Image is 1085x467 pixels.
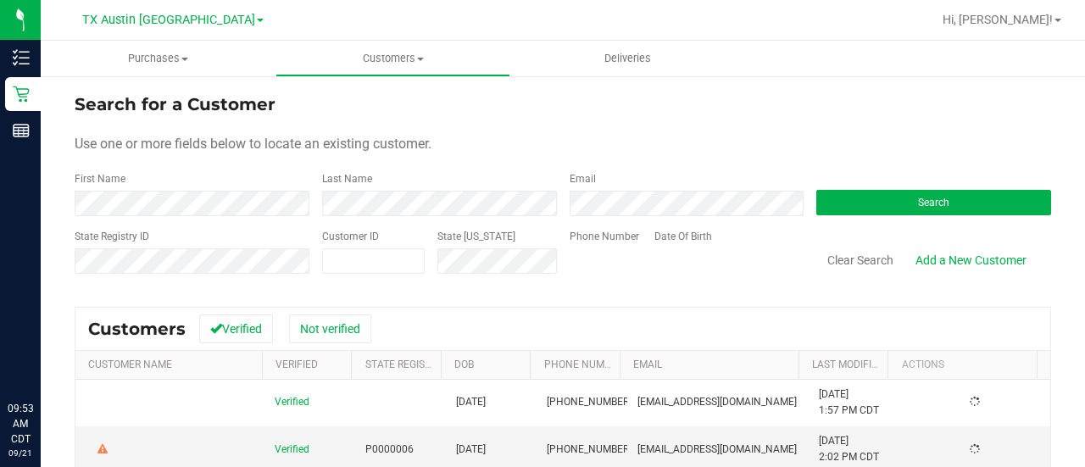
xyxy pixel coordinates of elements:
[88,319,186,339] span: Customers
[75,136,431,152] span: Use one or more fields below to locate an existing customer.
[456,442,486,458] span: [DATE]
[13,49,30,66] inline-svg: Inventory
[41,41,275,76] a: Purchases
[13,122,30,139] inline-svg: Reports
[8,401,33,447] p: 09:53 AM CDT
[819,386,879,419] span: [DATE] 1:57 PM CDT
[819,433,879,465] span: [DATE] 2:02 PM CDT
[454,359,474,370] a: DOB
[633,359,662,370] a: Email
[275,359,318,370] a: Verified
[75,94,275,114] span: Search for a Customer
[199,314,273,343] button: Verified
[365,442,414,458] span: P0000006
[816,190,1051,215] button: Search
[365,359,454,370] a: State Registry Id
[943,13,1053,26] span: Hi, [PERSON_NAME]!
[275,41,510,76] a: Customers
[8,447,33,459] p: 09/21
[95,442,110,458] div: Warning - Level 2
[275,394,309,410] span: Verified
[456,394,486,410] span: [DATE]
[75,171,125,186] label: First Name
[637,442,797,458] span: [EMAIL_ADDRESS][DOMAIN_NAME]
[437,229,515,244] label: State [US_STATE]
[13,86,30,103] inline-svg: Retail
[816,246,904,275] button: Clear Search
[75,229,149,244] label: State Registry ID
[902,359,1031,370] div: Actions
[918,197,949,208] span: Search
[654,229,712,244] label: Date Of Birth
[570,229,639,244] label: Phone Number
[570,171,596,186] label: Email
[41,51,275,66] span: Purchases
[812,359,884,370] a: Last Modified
[581,51,674,66] span: Deliveries
[322,171,372,186] label: Last Name
[904,246,1038,275] a: Add a New Customer
[547,442,632,458] span: [PHONE_NUMBER]
[637,394,797,410] span: [EMAIL_ADDRESS][DOMAIN_NAME]
[510,41,745,76] a: Deliveries
[544,359,622,370] a: Phone Number
[276,51,509,66] span: Customers
[275,442,309,458] span: Verified
[88,359,172,370] a: Customer Name
[322,229,379,244] label: Customer ID
[547,394,632,410] span: [PHONE_NUMBER]
[82,13,255,27] span: TX Austin [GEOGRAPHIC_DATA]
[289,314,371,343] button: Not verified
